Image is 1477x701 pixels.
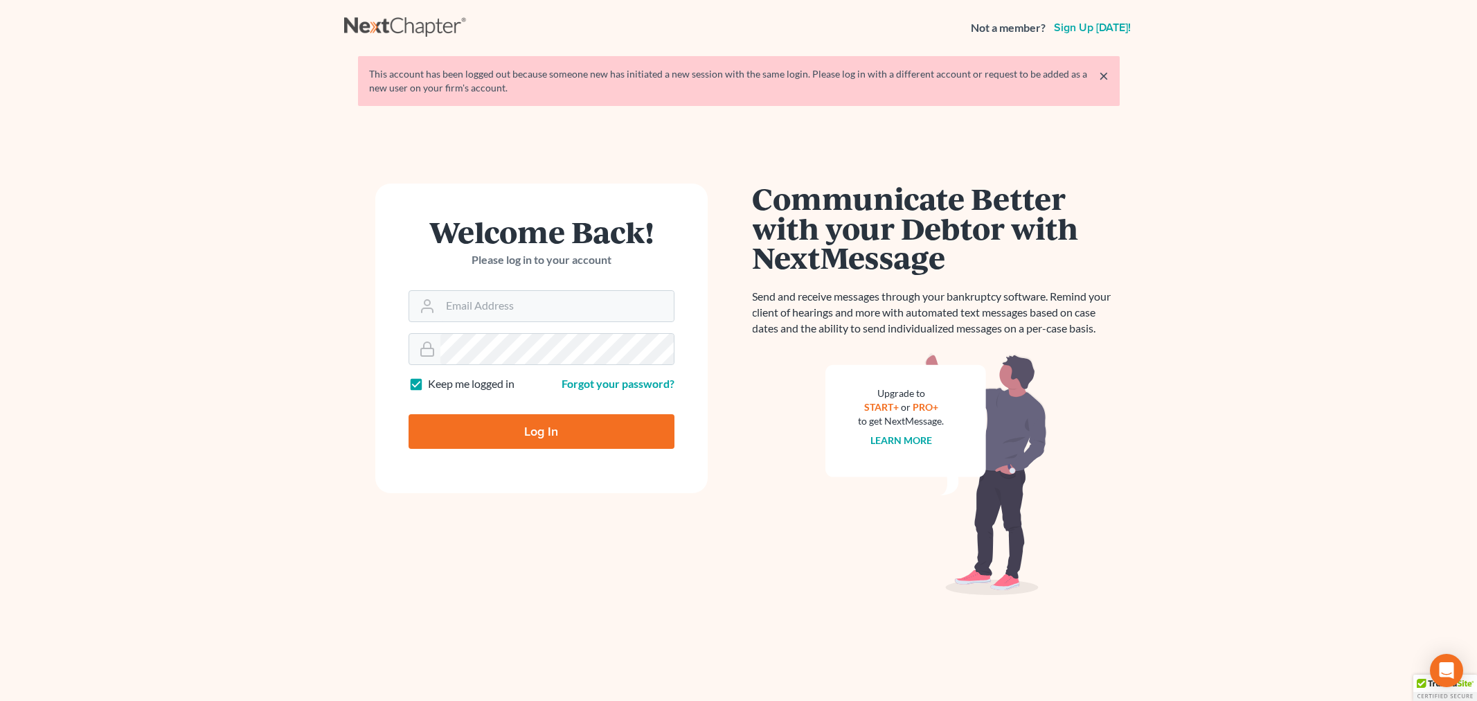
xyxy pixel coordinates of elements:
[825,353,1047,596] img: nextmessage_bg-59042aed3d76b12b5cd301f8e5b87938c9018125f34e5fa2b7a6b67550977c72.svg
[440,291,674,321] input: Email Address
[753,289,1120,337] p: Send and receive messages through your bankruptcy software. Remind your client of hearings and mo...
[562,377,674,390] a: Forgot your password?
[409,217,674,247] h1: Welcome Back!
[369,67,1109,95] div: This account has been logged out because someone new has initiated a new session with the same lo...
[409,414,674,449] input: Log In
[971,20,1046,36] strong: Not a member?
[1413,675,1477,701] div: TrustedSite Certified
[1099,67,1109,84] a: ×
[1430,654,1463,687] div: Open Intercom Messenger
[859,414,945,428] div: to get NextMessage.
[859,387,945,400] div: Upgrade to
[753,184,1120,272] h1: Communicate Better with your Debtor with NextMessage
[1051,22,1134,33] a: Sign up [DATE]!
[913,401,938,413] a: PRO+
[428,376,514,392] label: Keep me logged in
[409,252,674,268] p: Please log in to your account
[864,401,899,413] a: START+
[901,401,911,413] span: or
[870,434,932,446] a: Learn more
